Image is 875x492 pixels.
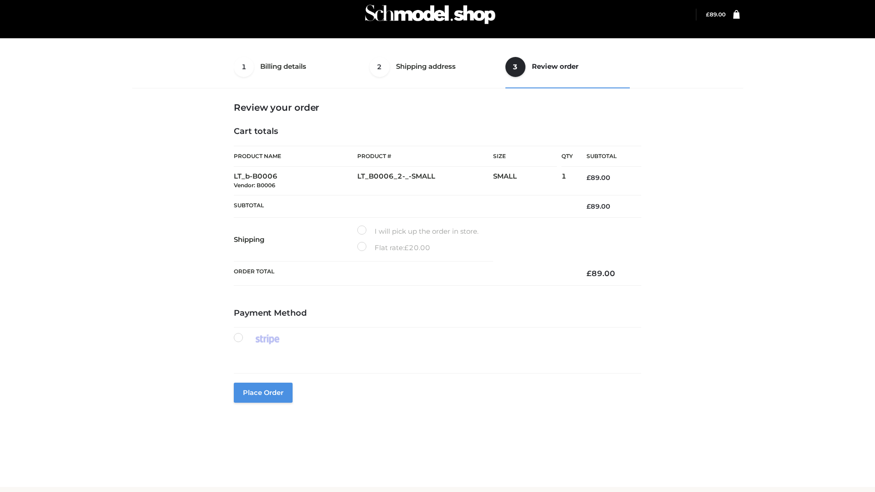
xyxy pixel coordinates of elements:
[587,202,610,210] bdi: 89.00
[357,225,479,237] label: I will pick up the order in store.
[587,174,610,182] bdi: 89.00
[357,242,430,254] label: Flat rate:
[357,167,493,195] td: LT_B0006_2-_-SMALL
[234,383,293,403] button: Place order
[561,146,573,167] th: Qty
[234,182,275,189] small: Vendor: B0006
[234,146,357,167] th: Product Name
[357,146,493,167] th: Product #
[493,146,557,167] th: Size
[234,127,641,137] h4: Cart totals
[234,218,357,261] th: Shipping
[234,102,641,113] h3: Review your order
[587,202,591,210] span: £
[706,11,726,18] bdi: 89.00
[234,167,357,195] td: LT_b-B0006
[234,195,573,217] th: Subtotal
[587,269,592,278] span: £
[573,146,641,167] th: Subtotal
[587,174,591,182] span: £
[587,269,615,278] bdi: 89.00
[493,167,561,195] td: SMALL
[561,167,573,195] td: 1
[706,11,710,18] span: £
[234,261,573,286] th: Order Total
[404,243,430,252] bdi: 20.00
[706,11,726,18] a: £89.00
[404,243,409,252] span: £
[234,308,641,318] h4: Payment Method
